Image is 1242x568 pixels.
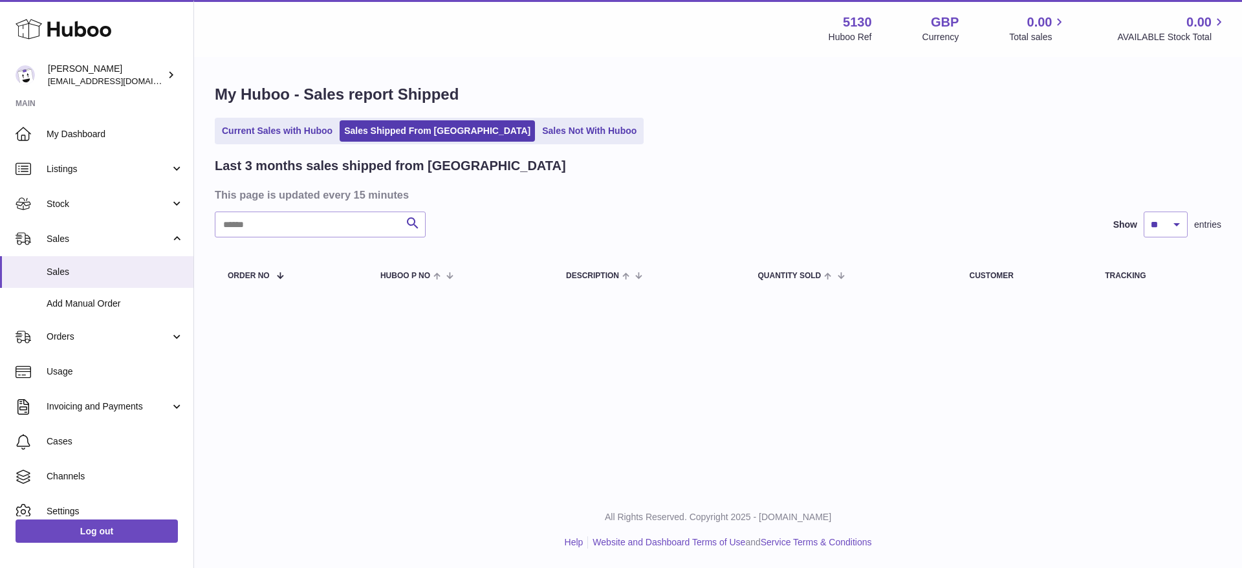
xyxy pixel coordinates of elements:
span: Channels [47,470,184,483]
span: 0.00 [1027,14,1052,31]
span: [EMAIL_ADDRESS][DOMAIN_NAME] [48,76,190,86]
span: Orders [47,331,170,343]
a: Service Terms & Conditions [761,537,872,547]
span: 0.00 [1186,14,1212,31]
div: Tracking [1105,272,1208,280]
span: entries [1194,219,1221,231]
h2: Last 3 months sales shipped from [GEOGRAPHIC_DATA] [215,157,566,175]
strong: 5130 [843,14,872,31]
span: Stock [47,198,170,210]
span: Huboo P no [380,272,430,280]
img: internalAdmin-5130@internal.huboo.com [16,65,35,85]
a: 0.00 AVAILABLE Stock Total [1117,14,1226,43]
span: Add Manual Order [47,298,184,310]
a: Sales Not With Huboo [538,120,641,142]
div: [PERSON_NAME] [48,63,164,87]
a: Website and Dashboard Terms of Use [593,537,745,547]
li: and [588,536,871,549]
span: Sales [47,266,184,278]
div: Currency [922,31,959,43]
label: Show [1113,219,1137,231]
span: Description [566,272,619,280]
span: Sales [47,233,170,245]
span: Listings [47,163,170,175]
a: Help [565,537,583,547]
a: Current Sales with Huboo [217,120,337,142]
div: Huboo Ref [829,31,872,43]
div: Customer [969,272,1079,280]
strong: GBP [931,14,959,31]
span: Total sales [1009,31,1067,43]
span: Invoicing and Payments [47,400,170,413]
span: Order No [228,272,270,280]
a: 0.00 Total sales [1009,14,1067,43]
h3: This page is updated every 15 minutes [215,188,1218,202]
span: Quantity Sold [757,272,821,280]
span: AVAILABLE Stock Total [1117,31,1226,43]
h1: My Huboo - Sales report Shipped [215,84,1221,105]
a: Sales Shipped From [GEOGRAPHIC_DATA] [340,120,535,142]
span: Usage [47,366,184,378]
span: My Dashboard [47,128,184,140]
a: Log out [16,519,178,543]
p: All Rights Reserved. Copyright 2025 - [DOMAIN_NAME] [204,511,1232,523]
span: Cases [47,435,184,448]
span: Settings [47,505,184,518]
